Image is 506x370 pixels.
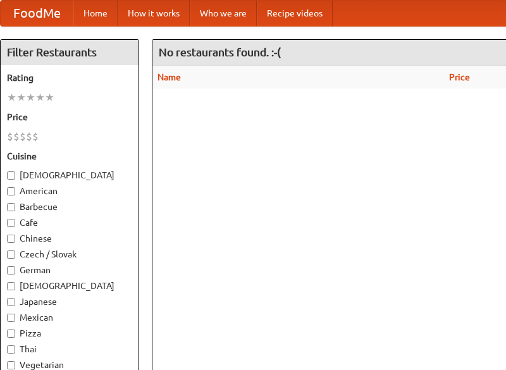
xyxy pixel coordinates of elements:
li: $ [20,130,26,144]
label: Japanese [7,295,132,308]
label: American [7,185,132,197]
a: Home [73,1,118,26]
li: ★ [45,90,54,104]
input: [DEMOGRAPHIC_DATA] [7,171,15,180]
li: ★ [35,90,45,104]
label: Pizza [7,327,132,340]
label: [DEMOGRAPHIC_DATA] [7,169,132,182]
input: Cafe [7,219,15,227]
h5: Rating [7,71,132,84]
input: Japanese [7,298,15,306]
a: How it works [118,1,190,26]
a: FoodMe [1,1,73,26]
h5: Cuisine [7,150,132,163]
label: Chinese [7,232,132,245]
input: Czech / Slovak [7,250,15,259]
label: German [7,264,132,276]
input: [DEMOGRAPHIC_DATA] [7,282,15,290]
li: ★ [7,90,16,104]
label: Czech / Slovak [7,248,132,261]
a: Name [157,72,181,82]
li: $ [7,130,13,144]
input: Chinese [7,235,15,243]
input: American [7,187,15,195]
h4: Filter Restaurants [1,40,139,65]
input: German [7,266,15,274]
a: Who we are [190,1,257,26]
label: Barbecue [7,200,132,213]
li: $ [32,130,39,144]
a: Price [449,72,470,82]
ng-pluralize: No restaurants found. :-( [159,46,281,58]
input: Thai [7,345,15,354]
input: Mexican [7,314,15,322]
input: Pizza [7,330,15,338]
label: [DEMOGRAPHIC_DATA] [7,280,132,292]
label: Thai [7,343,132,355]
h5: Price [7,111,132,123]
li: $ [26,130,32,144]
label: Mexican [7,311,132,324]
a: Recipe videos [257,1,333,26]
li: ★ [26,90,35,104]
label: Cafe [7,216,132,229]
li: $ [13,130,20,144]
input: Barbecue [7,203,15,211]
li: ★ [16,90,26,104]
input: Vegetarian [7,361,15,369]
